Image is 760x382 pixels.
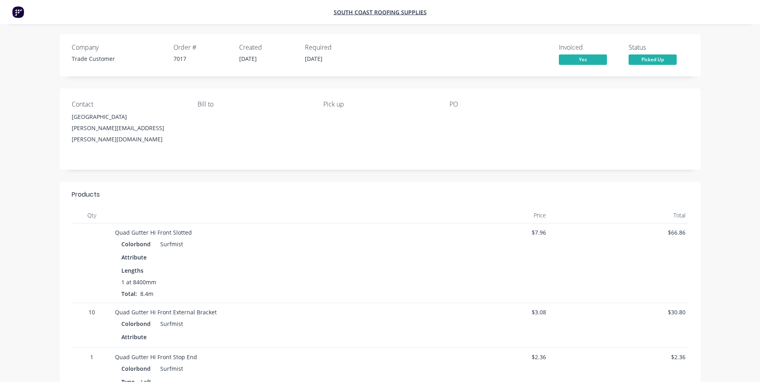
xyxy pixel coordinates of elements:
div: Products [72,190,100,199]
span: [DATE] [239,55,257,62]
div: Surfmist [157,238,183,250]
span: Quad Gutter Hi Front Slotted [115,229,192,236]
div: [GEOGRAPHIC_DATA] [72,111,185,123]
div: Required [305,44,361,51]
div: Trade Customer [72,54,164,63]
div: Order # [173,44,230,51]
div: Bill to [198,101,310,108]
div: Status [629,44,689,51]
span: Quad Gutter Hi Front Stop End [115,353,197,361]
span: 8.4m [137,290,157,298]
div: [PERSON_NAME][EMAIL_ADDRESS][PERSON_NAME][DOMAIN_NAME] [72,123,185,145]
span: $2.36 [413,353,546,361]
span: $2.36 [552,353,685,361]
div: Surfmist [157,363,183,374]
div: Attribute [121,331,150,343]
span: $3.08 [413,308,546,316]
span: Lengths [121,266,143,275]
div: Price [410,207,550,223]
div: Colorbond [121,363,154,374]
div: Contact [72,101,185,108]
img: Factory [12,6,24,18]
div: Attribute [121,251,150,263]
div: Colorbond [121,318,154,330]
span: Total: [121,290,137,298]
div: Qty [72,207,112,223]
div: Surfmist [157,318,183,330]
div: [GEOGRAPHIC_DATA][PERSON_NAME][EMAIL_ADDRESS][PERSON_NAME][DOMAIN_NAME] [72,111,185,145]
div: Company [72,44,164,51]
div: Pick up [323,101,436,108]
span: $30.80 [552,308,685,316]
span: 1 [75,353,109,361]
span: $66.86 [552,228,685,237]
span: [DATE] [305,55,323,62]
div: Total [549,207,689,223]
span: Picked Up [629,54,677,64]
div: Invoiced [559,44,619,51]
span: $7.96 [413,228,546,237]
span: Yes [559,54,607,64]
div: Created [239,44,295,51]
span: 10 [75,308,109,316]
div: PO [450,101,562,108]
div: Colorbond [121,238,154,250]
div: 7017 [173,54,230,63]
a: South Coast Roofing Supplies [334,8,427,16]
span: 1 at 8400mm [121,278,156,286]
span: Quad Gutter Hi Front External Bracket [115,308,217,316]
